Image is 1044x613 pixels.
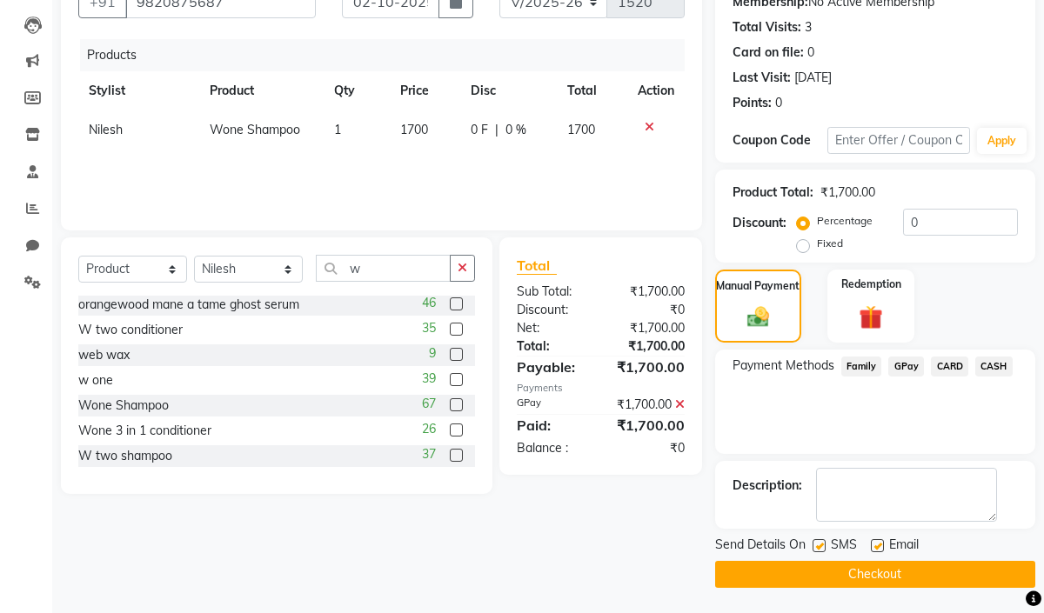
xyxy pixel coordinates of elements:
[400,122,428,137] span: 1700
[505,121,526,139] span: 0 %
[600,415,697,436] div: ₹1,700.00
[600,396,697,414] div: ₹1,700.00
[429,344,436,363] span: 9
[820,183,875,202] div: ₹1,700.00
[495,121,499,139] span: |
[827,127,970,154] input: Enter Offer / Coupon Code
[78,447,172,465] div: W two shampoo
[199,71,324,110] th: Product
[807,43,814,62] div: 0
[931,356,968,376] span: CARD
[733,183,813,202] div: Product Total:
[517,381,685,396] div: Payments
[831,536,857,557] span: SMS
[78,396,169,415] div: Wone Shampoo
[324,71,390,110] th: Qty
[422,370,436,388] span: 39
[78,71,199,110] th: Stylist
[390,71,459,110] th: Price
[80,39,698,71] div: Products
[600,439,697,457] div: ₹0
[422,445,436,463] span: 37
[841,356,882,376] span: Family
[600,301,697,319] div: ₹0
[517,257,557,275] span: Total
[89,122,123,137] span: Nilesh
[817,236,843,251] label: Fixed
[733,69,791,87] div: Last Visit:
[889,536,919,557] span: Email
[716,278,800,294] label: Manual Payment
[600,337,697,356] div: ₹1,700.00
[733,214,786,232] div: Discount:
[733,131,827,150] div: Coupon Code
[504,439,600,457] div: Balance :
[733,94,772,112] div: Points:
[740,304,777,330] img: _cash.svg
[504,319,600,337] div: Net:
[504,356,600,377] div: Payable:
[78,346,130,364] div: web wax
[715,536,806,557] span: Send Details On
[888,356,924,376] span: GPay
[471,121,488,139] span: 0 F
[977,128,1027,154] button: Apply
[210,122,300,137] span: Wone Shampoo
[794,69,832,87] div: [DATE]
[422,319,436,337] span: 35
[600,283,697,301] div: ₹1,700.00
[733,356,834,375] span: Payment Methods
[557,71,627,110] th: Total
[805,18,812,37] div: 3
[422,294,436,312] span: 46
[715,561,1035,588] button: Checkout
[975,356,1013,376] span: CASH
[567,122,595,137] span: 1700
[504,396,600,414] div: GPay
[78,422,211,440] div: Wone 3 in 1 conditioner
[817,213,873,229] label: Percentage
[627,71,685,110] th: Action
[504,301,600,319] div: Discount:
[504,415,600,436] div: Paid:
[600,319,697,337] div: ₹1,700.00
[78,371,113,390] div: w one
[422,420,436,438] span: 26
[733,43,804,62] div: Card on file:
[504,337,600,356] div: Total:
[334,122,341,137] span: 1
[600,356,697,377] div: ₹1,700.00
[460,71,557,110] th: Disc
[504,283,600,301] div: Sub Total:
[841,277,901,292] label: Redemption
[78,321,183,339] div: W two conditioner
[316,255,451,282] input: Search or Scan
[78,296,299,314] div: orangewood mane a tame ghost serum
[733,18,801,37] div: Total Visits:
[852,303,891,332] img: _gift.svg
[733,476,802,495] div: Description:
[775,94,782,112] div: 0
[422,395,436,413] span: 67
